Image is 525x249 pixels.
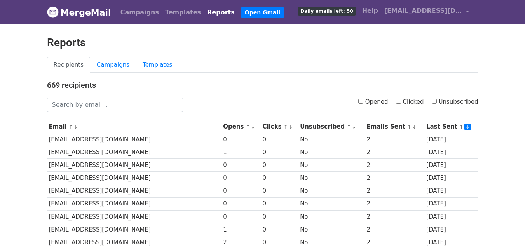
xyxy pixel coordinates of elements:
a: Campaigns [117,5,162,20]
td: No [298,197,365,210]
img: MergeMail logo [47,6,59,18]
td: 2 [365,133,424,146]
td: 0 [221,172,260,185]
td: 0 [261,146,298,159]
a: Daily emails left: 50 [295,3,359,19]
td: 0 [261,185,298,197]
td: No [298,185,365,197]
td: [EMAIL_ADDRESS][DOMAIN_NAME] [47,133,222,146]
a: ↑ [246,124,250,130]
td: 0 [261,133,298,146]
td: [DATE] [424,159,478,172]
td: [EMAIL_ADDRESS][DOMAIN_NAME] [47,146,222,159]
td: No [298,223,365,236]
td: [DATE] [424,185,478,197]
td: [DATE] [424,210,478,223]
td: 0 [221,210,260,223]
span: [EMAIL_ADDRESS][DOMAIN_NAME] [384,6,462,16]
a: MergeMail [47,4,111,21]
a: ↓ [464,124,471,130]
td: 2 [365,146,424,159]
label: Clicked [396,98,424,106]
td: 1 [221,146,260,159]
a: Help [359,3,381,19]
a: Templates [136,57,179,73]
a: ↓ [74,124,78,130]
a: Campaigns [90,57,136,73]
th: Last Sent [424,120,478,133]
td: [EMAIL_ADDRESS][DOMAIN_NAME] [47,210,222,223]
a: ↓ [412,124,417,130]
label: Unsubscribed [432,98,478,106]
input: Clicked [396,99,401,104]
h4: 669 recipients [47,80,478,90]
td: [DATE] [424,236,478,249]
td: 2 [365,159,424,172]
a: Templates [162,5,204,20]
a: ↑ [407,124,412,130]
td: [EMAIL_ADDRESS][DOMAIN_NAME] [47,236,222,249]
td: [EMAIL_ADDRESS][DOMAIN_NAME] [47,197,222,210]
td: [DATE] [424,133,478,146]
td: [DATE] [424,197,478,210]
a: ↑ [347,124,351,130]
a: [EMAIL_ADDRESS][DOMAIN_NAME] [381,3,472,21]
th: Opens [221,120,260,133]
th: Unsubscribed [298,120,365,133]
td: 2 [221,236,260,249]
a: Open Gmail [241,7,284,18]
td: 0 [261,159,298,172]
td: No [298,210,365,223]
td: [EMAIL_ADDRESS][DOMAIN_NAME] [47,185,222,197]
td: 0 [261,172,298,185]
a: Reports [204,5,238,20]
input: Opened [358,99,363,104]
td: 0 [221,133,260,146]
td: 2 [365,185,424,197]
td: No [298,133,365,146]
td: 2 [365,223,424,236]
a: ↓ [251,124,255,130]
td: 0 [221,197,260,210]
td: No [298,236,365,249]
td: 0 [221,185,260,197]
td: [DATE] [424,146,478,159]
td: [EMAIL_ADDRESS][DOMAIN_NAME] [47,159,222,172]
td: No [298,172,365,185]
a: ↑ [284,124,288,130]
td: 0 [221,159,260,172]
td: 2 [365,172,424,185]
input: Unsubscribed [432,99,437,104]
span: Daily emails left: 50 [298,7,356,16]
th: Clicks [261,120,298,133]
a: ↑ [69,124,73,130]
td: No [298,146,365,159]
td: 0 [261,223,298,236]
a: ↓ [352,124,356,130]
td: 0 [261,197,298,210]
td: No [298,159,365,172]
a: ↓ [289,124,293,130]
td: 2 [365,197,424,210]
td: 1 [221,223,260,236]
th: Email [47,120,222,133]
td: [EMAIL_ADDRESS][DOMAIN_NAME] [47,172,222,185]
td: [DATE] [424,172,478,185]
h2: Reports [47,36,478,49]
td: 2 [365,210,424,223]
td: 2 [365,236,424,249]
td: 0 [261,210,298,223]
input: Search by email... [47,98,183,112]
td: 0 [261,236,298,249]
label: Opened [358,98,388,106]
th: Emails Sent [365,120,424,133]
a: Recipients [47,57,91,73]
a: ↑ [459,124,464,130]
td: [DATE] [424,223,478,236]
td: [EMAIL_ADDRESS][DOMAIN_NAME] [47,223,222,236]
